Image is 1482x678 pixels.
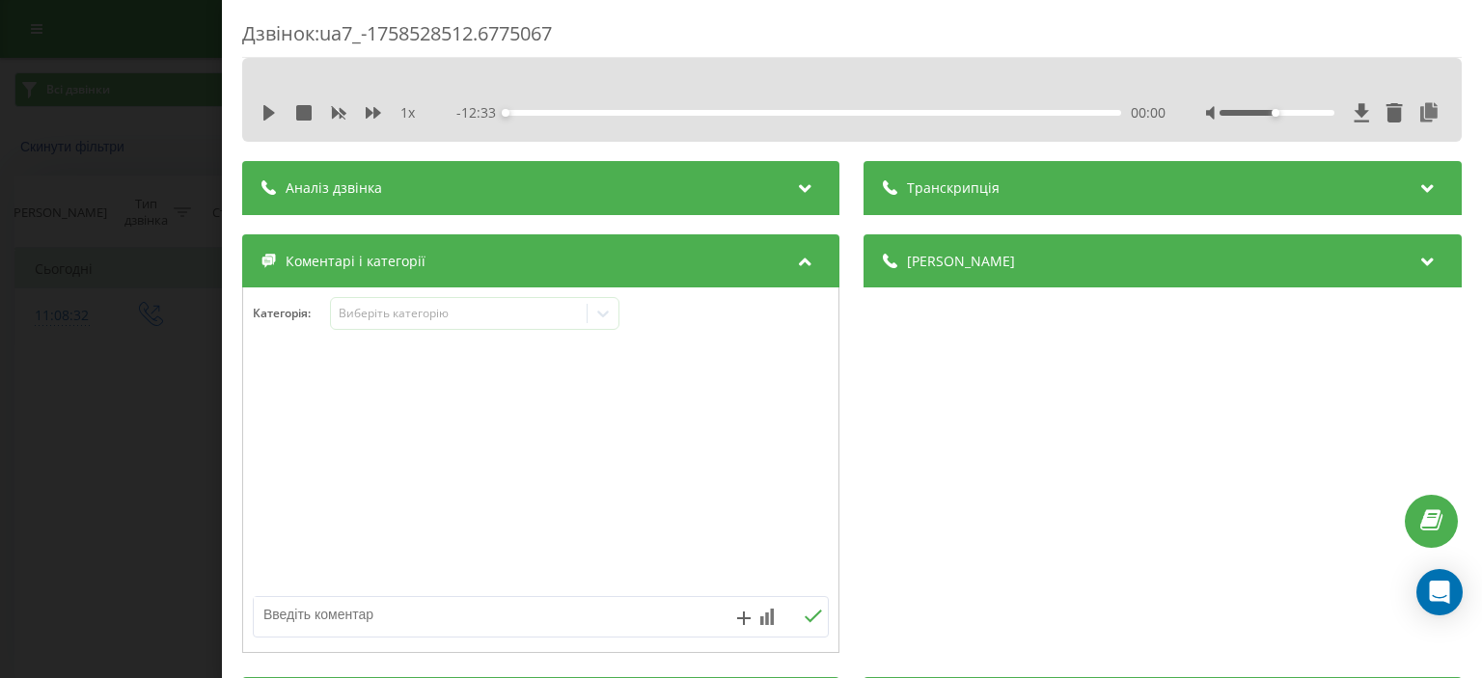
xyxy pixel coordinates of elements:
[1131,103,1166,122] span: 00:00
[286,178,382,198] span: Аналіз дзвінка
[503,109,510,117] div: Accessibility label
[908,252,1016,271] span: [PERSON_NAME]
[400,103,415,122] span: 1 x
[286,252,425,271] span: Коментарі і категорії
[1416,569,1463,615] div: Open Intercom Messenger
[253,307,330,320] h4: Категорія :
[457,103,507,122] span: - 12:33
[339,306,580,321] div: Виберіть категорію
[242,20,1462,58] div: Дзвінок : ua7_-1758528512.6775067
[908,178,1001,198] span: Транскрипція
[1272,109,1279,117] div: Accessibility label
